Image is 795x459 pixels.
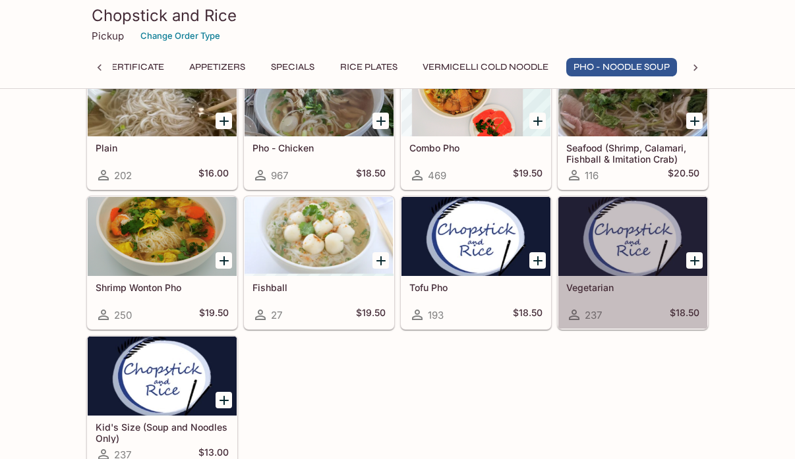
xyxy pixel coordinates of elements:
span: 967 [271,169,288,182]
p: Pickup [92,30,124,42]
h5: Fishball [252,282,386,293]
h5: Combo Pho [409,142,543,153]
button: Add Seafood (Shrimp, Calamari, Fishball & Imitation Crab) [686,113,703,129]
button: Add Pho - Chicken [372,113,389,129]
h5: Shrimp Wonton Pho [96,282,229,293]
div: Seafood (Shrimp, Calamari, Fishball & Imitation Crab) [558,57,707,136]
h5: $20.50 [668,167,699,183]
h5: $16.00 [198,167,229,183]
button: Add Shrimp Wonton Pho [216,252,232,269]
div: Plain [88,57,237,136]
h5: $18.50 [356,167,386,183]
h5: $19.50 [356,307,386,323]
h5: $19.50 [513,167,543,183]
a: Plain202$16.00 [87,57,237,190]
button: Add Tofu Pho [529,252,546,269]
button: Vermicelli Cold Noodle [415,58,556,76]
a: Tofu Pho193$18.50 [401,196,551,329]
h5: Kid's Size (Soup and Noodles Only) [96,421,229,443]
h5: Vegetarian [566,282,699,293]
span: 202 [114,169,132,182]
button: Add Kid's Size (Soup and Noodles Only) [216,392,232,408]
button: Appetizers [182,58,252,76]
button: Specials [263,58,322,76]
button: Add Combo Pho [529,113,546,129]
button: Gift Certificate [74,58,171,76]
button: Rice Plates [333,58,405,76]
div: Fishball [245,197,394,276]
h3: Chopstick and Rice [92,5,703,26]
span: 237 [585,309,602,321]
div: Shrimp Wonton Pho [88,197,237,276]
h5: Tofu Pho [409,282,543,293]
button: Add Vegetarian [686,252,703,269]
div: Pho - Chicken [245,57,394,136]
a: Pho - Chicken967$18.50 [244,57,394,190]
button: Add Fishball [372,252,389,269]
a: Vegetarian237$18.50 [558,196,708,329]
span: 116 [585,169,599,182]
div: Combo Pho [401,57,550,136]
span: 250 [114,309,132,321]
h5: $18.50 [670,307,699,323]
a: Fishball27$19.50 [244,196,394,329]
h5: Plain [96,142,229,153]
h5: $18.50 [513,307,543,323]
h5: Pho - Chicken [252,142,386,153]
a: Seafood (Shrimp, Calamari, Fishball & Imitation Crab)116$20.50 [558,57,708,190]
a: Combo Pho469$19.50 [401,57,551,190]
span: 469 [428,169,446,182]
span: 193 [428,309,444,321]
span: 27 [271,309,282,321]
div: Kid's Size (Soup and Noodles Only) [88,337,237,416]
button: Add Plain [216,113,232,129]
div: Tofu Pho [401,197,550,276]
h5: $19.50 [199,307,229,323]
a: Shrimp Wonton Pho250$19.50 [87,196,237,329]
button: Change Order Type [134,26,226,46]
div: Vegetarian [558,197,707,276]
h5: Seafood (Shrimp, Calamari, Fishball & Imitation Crab) [566,142,699,164]
button: Pho - Noodle Soup [566,58,677,76]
